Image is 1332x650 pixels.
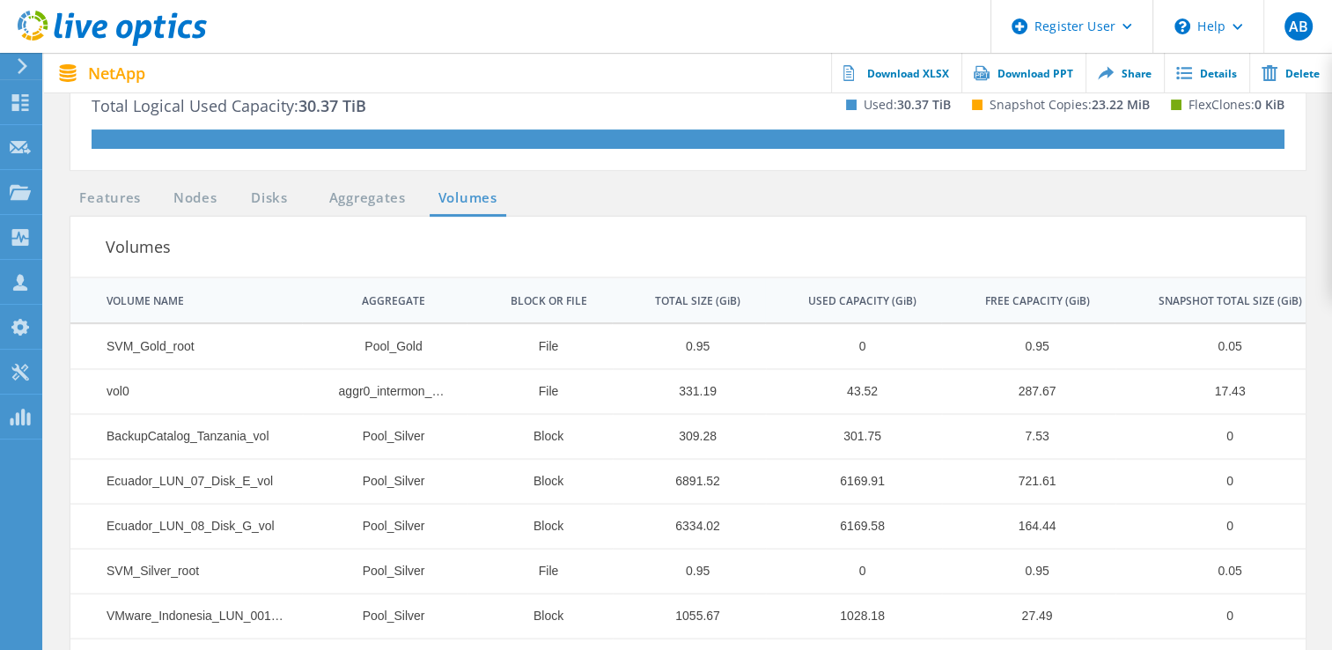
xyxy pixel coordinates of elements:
td: Column TOTAL SIZE (GiB), Value 0.95 [612,324,765,369]
a: Download XLSX [831,53,961,92]
span: 0 KiB [1255,96,1284,113]
td: Column BLOCK OR FILE, Value File [467,369,612,414]
td: Column FREE CAPACITY (GiB), Value 721.61 [941,459,1115,504]
td: Column FREE CAPACITY (GiB), Value 0.95 [941,324,1115,369]
p: Snapshot Copies: [990,91,1150,119]
a: Aggregates [318,188,417,210]
td: Column AGGREGATE, Value Pool_Silver [302,504,467,549]
div: TOTAL SIZE (GiB) [655,294,740,308]
h3: Volumes [106,234,1069,259]
td: Column AGGREGATE, Value Pool_Gold [302,324,467,369]
td: TOTAL SIZE (GiB) Column [612,278,765,322]
td: Column AGGREGATE, Value Pool_Silver [302,459,467,504]
td: Column SNAPSHOT TOTAL SIZE (GiB), Value 0 [1115,459,1327,504]
td: Column AGGREGATE, Value Pool_Silver [302,594,467,639]
div: SNAPSHOT TOTAL SIZE (GiB) [1159,294,1302,308]
td: VOLUME NAME Column [70,278,302,322]
td: Column SNAPSHOT TOTAL SIZE (GiB), Value 17.43 [1115,369,1327,414]
span: 30.37 TiB [298,95,366,116]
td: Column BLOCK OR FILE, Value Block [467,594,612,639]
a: Volumes [430,188,506,210]
td: AGGREGATE Column [302,278,467,322]
td: Column VOLUME NAME, Value Ecuador_LUN_08_Disk_G_vol [70,504,302,549]
td: Column FREE CAPACITY (GiB), Value 164.44 [941,504,1115,549]
td: Column VOLUME NAME, Value BackupCatalog_Tanzania_vol [70,414,302,459]
td: Column VOLUME NAME, Value vol0 [70,369,302,414]
a: Live Optics Dashboard [18,37,207,49]
td: Column SNAPSHOT TOTAL SIZE (GiB), Value 0.05 [1115,324,1327,369]
td: Column FREE CAPACITY (GiB), Value 0.95 [941,549,1115,594]
td: Column USED CAPACITY (GiB), Value 6169.58 [765,504,941,549]
td: Column USED CAPACITY (GiB), Value 1028.18 [765,594,941,639]
td: Column USED CAPACITY (GiB), Value 6169.91 [765,459,941,504]
td: Column BLOCK OR FILE, Value Block [467,459,612,504]
td: BLOCK OR FILE Column [467,278,612,322]
td: FREE CAPACITY (GiB) Column [941,278,1115,322]
td: Column TOTAL SIZE (GiB), Value 0.95 [612,549,765,594]
td: Column SNAPSHOT TOTAL SIZE (GiB), Value 0 [1115,414,1327,459]
a: Delete [1249,53,1332,92]
a: Details [1164,53,1249,92]
a: Disks [246,188,293,210]
div: BLOCK OR FILE [511,294,587,308]
td: Column FREE CAPACITY (GiB), Value 27.49 [941,594,1115,639]
td: Column USED CAPACITY (GiB), Value 0 [765,324,941,369]
td: Column BLOCK OR FILE, Value Block [467,414,612,459]
td: Column VOLUME NAME, Value SVM_Silver_root [70,549,302,594]
div: VOLUME NAME [107,294,184,308]
td: Column AGGREGATE, Value Pool_Silver [302,414,467,459]
td: USED CAPACITY (GiB) Column [765,278,941,322]
span: NetApp [88,65,145,81]
td: Column SNAPSHOT TOTAL SIZE (GiB), Value 0 [1115,504,1327,549]
span: AB [1288,19,1307,33]
p: FlexClones: [1188,91,1284,119]
td: Column AGGREGATE, Value aggr0_intermon_1_0 [302,369,467,414]
td: Column TOTAL SIZE (GiB), Value 309.28 [612,414,765,459]
span: 23.22 MiB [1092,96,1150,113]
p: Used: [864,91,951,119]
div: AGGREGATE [362,294,425,308]
td: Column BLOCK OR FILE, Value File [467,549,612,594]
span: 30.37 TiB [897,96,951,113]
td: Column USED CAPACITY (GiB), Value 0 [765,549,941,594]
td: Column VOLUME NAME, Value SVM_Gold_root [70,324,302,369]
td: Column TOTAL SIZE (GiB), Value 6891.52 [612,459,765,504]
td: Column SNAPSHOT TOTAL SIZE (GiB), Value 0.05 [1115,549,1327,594]
td: Column USED CAPACITY (GiB), Value 43.52 [765,369,941,414]
td: Column TOTAL SIZE (GiB), Value 6334.02 [612,504,765,549]
td: Column USED CAPACITY (GiB), Value 301.75 [765,414,941,459]
td: Column VOLUME NAME, Value VMware_Indonesia_LUN_001_vol [70,594,302,639]
td: Column BLOCK OR FILE, Value Block [467,504,612,549]
p: Total Logical Used Capacity: [92,92,366,120]
a: Download PPT [961,53,1085,92]
td: SNAPSHOT TOTAL SIZE (GiB) Column [1115,278,1327,322]
svg: \n [1174,18,1190,34]
div: FREE CAPACITY (GiB) [985,294,1090,308]
td: Column FREE CAPACITY (GiB), Value 287.67 [941,369,1115,414]
td: Column TOTAL SIZE (GiB), Value 331.19 [612,369,765,414]
td: Column BLOCK OR FILE, Value File [467,324,612,369]
td: Column SNAPSHOT TOTAL SIZE (GiB), Value 0 [1115,594,1327,639]
a: Features [70,188,150,210]
td: Column AGGREGATE, Value Pool_Silver [302,549,467,594]
td: Column FREE CAPACITY (GiB), Value 7.53 [941,414,1115,459]
a: Nodes [167,188,224,210]
td: Column VOLUME NAME, Value Ecuador_LUN_07_Disk_E_vol [70,459,302,504]
td: Column TOTAL SIZE (GiB), Value 1055.67 [612,594,765,639]
a: Share [1085,53,1164,92]
div: USED CAPACITY (GiB) [808,294,916,308]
